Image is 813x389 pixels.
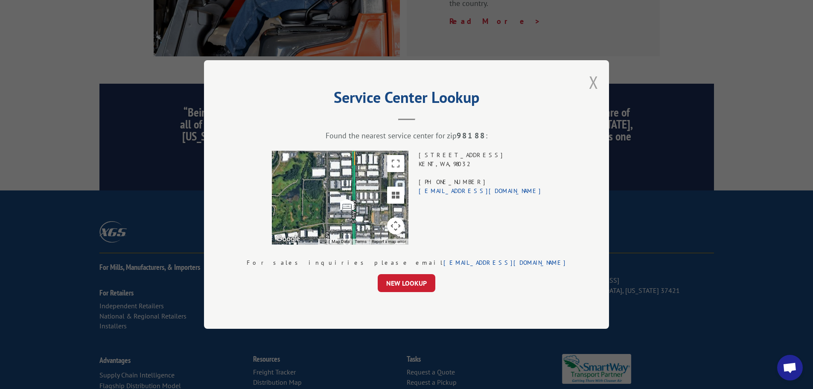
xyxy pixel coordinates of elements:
button: NEW LOOKUP [378,274,435,292]
button: Close modal [589,71,598,94]
button: Map Data [332,239,350,245]
button: Map camera controls [387,217,404,234]
a: [EMAIL_ADDRESS][DOMAIN_NAME] [443,259,566,266]
strong: 98188 [457,131,486,140]
h2: Service Center Lookup [247,91,566,108]
a: Open this area in Google Maps (opens a new window) [274,234,302,245]
div: [STREET_ADDRESS] KENT , WA , 98032 [PHONE_NUMBER] [419,151,542,245]
button: Keyboard shortcuts [320,239,326,245]
div: For sales inquiries please email [247,258,566,267]
a: Terms (opens in new tab) [355,239,367,244]
img: Google [274,234,302,245]
img: svg%3E [340,198,354,211]
div: Found the nearest service center for zip : [247,131,566,140]
a: [EMAIL_ADDRESS][DOMAIN_NAME] [419,187,542,195]
div: Open chat [777,355,803,380]
button: Toggle fullscreen view [387,155,404,172]
button: Tilt map [387,187,404,204]
a: Report a map error [372,239,406,244]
